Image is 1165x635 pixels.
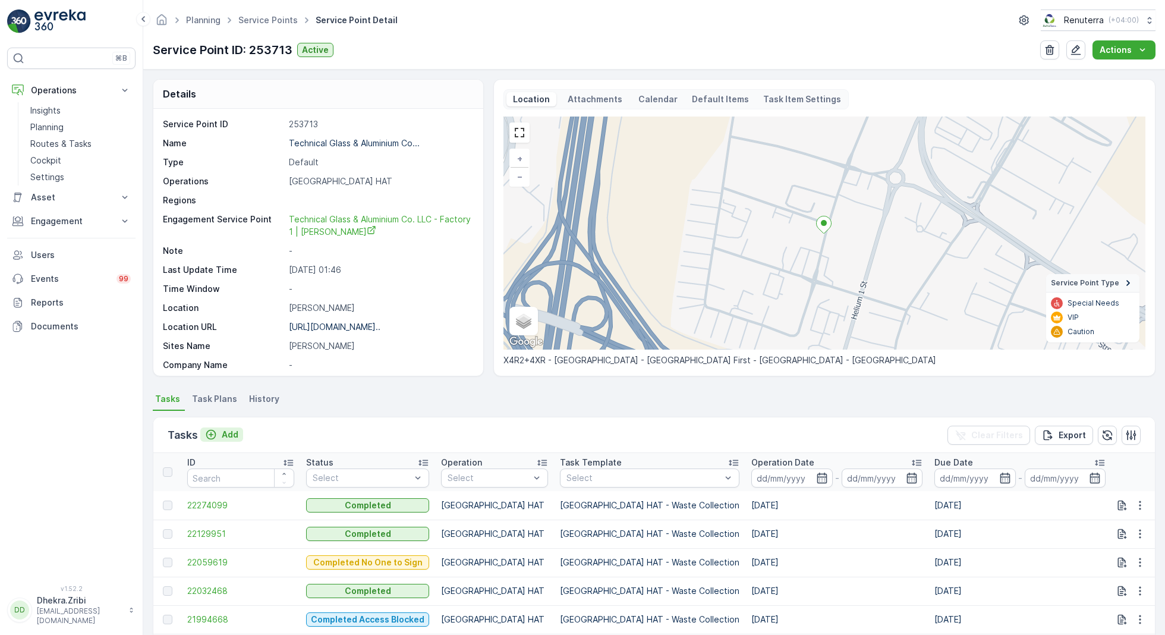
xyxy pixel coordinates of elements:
p: Routes & Tasks [30,138,92,150]
a: View Fullscreen [511,124,528,142]
div: Toggle Row Selected [163,558,172,567]
p: Completed No One to Sign [313,557,423,568]
p: Technical Glass & Aluminium Co... [289,138,420,148]
button: Operations [7,78,136,102]
p: Sites Name [163,340,284,352]
p: [GEOGRAPHIC_DATA] HAT - Waste Collection [560,585,739,597]
span: Task Plans [192,393,237,405]
button: Export [1035,426,1093,445]
td: [DATE] [745,491,928,520]
p: Dhekra.Zribi [37,595,122,606]
p: VIP [1068,313,1079,322]
p: [GEOGRAPHIC_DATA] HAT [289,175,471,187]
td: [DATE] [928,491,1112,520]
p: [GEOGRAPHIC_DATA] HAT [441,557,548,568]
p: [GEOGRAPHIC_DATA] HAT - Waste Collection [560,614,739,625]
td: [DATE] [928,577,1112,605]
button: Completed Access Blocked [306,612,429,627]
a: Technical Glass & Aluminium Co. LLC - Factory 1 | Jabel Ali [289,213,471,238]
td: [DATE] [745,548,928,577]
p: [DATE] 01:46 [289,264,471,276]
a: 22032468 [187,585,294,597]
a: Zoom Out [511,168,528,186]
p: Clear Filters [971,429,1023,441]
p: [GEOGRAPHIC_DATA] HAT [441,614,548,625]
img: logo [7,10,31,33]
p: Renuterra [1064,14,1104,26]
a: Events99 [7,267,136,291]
a: 22129951 [187,528,294,540]
button: Completed [306,527,429,541]
a: Planning [26,119,136,136]
span: Tasks [155,393,180,405]
img: Google [506,334,546,350]
div: Toggle Row Selected [163,586,172,596]
p: Status [306,457,333,469]
p: Task Item Settings [763,93,841,105]
p: Insights [30,105,61,117]
p: Tasks [168,427,198,444]
p: Due Date [934,457,973,469]
p: Company Name [163,359,284,371]
button: Clear Filters [947,426,1030,445]
input: dd/mm/yyyy [751,469,833,488]
p: - [835,471,839,485]
p: Regions [163,194,284,206]
p: Engagement [31,215,112,227]
p: Events [31,273,109,285]
a: 22059619 [187,557,294,568]
p: Caution [1068,327,1094,337]
p: Select [313,472,411,484]
p: Location [511,93,552,105]
span: v 1.52.2 [7,585,136,592]
p: Default [289,156,471,168]
div: DD [10,601,29,620]
p: [EMAIL_ADDRESS][DOMAIN_NAME] [37,606,122,625]
p: [GEOGRAPHIC_DATA] HAT - Waste Collection [560,499,739,511]
p: X4R2+4XR - [GEOGRAPHIC_DATA] - [GEOGRAPHIC_DATA] First - [GEOGRAPHIC_DATA] - [GEOGRAPHIC_DATA] [503,354,1145,366]
input: dd/mm/yyyy [934,469,1016,488]
a: Planning [186,15,221,25]
input: dd/mm/yyyy [842,469,923,488]
span: Service Point Detail [313,14,400,26]
p: Settings [30,171,64,183]
div: Toggle Row Selected [163,529,172,539]
p: Documents [31,320,131,332]
p: Service Point ID: 253713 [153,41,292,59]
p: Operation Date [751,457,814,469]
p: Operations [163,175,284,187]
p: [GEOGRAPHIC_DATA] HAT - Waste Collection [560,557,739,568]
button: Actions [1092,40,1155,59]
a: Service Points [238,15,298,25]
span: History [249,393,279,405]
p: - [289,359,471,371]
div: Toggle Row Selected [163,501,172,510]
p: Last Update Time [163,264,284,276]
td: [DATE] [745,520,928,548]
p: Actions [1100,44,1132,56]
button: Engagement [7,209,136,233]
a: Layers [511,308,537,334]
p: Active [302,44,329,56]
summary: Service Point Type [1046,274,1139,293]
button: Renuterra(+04:00) [1041,10,1155,31]
span: Service Point Type [1051,278,1119,288]
td: [DATE] [745,605,928,634]
td: [DATE] [928,605,1112,634]
p: Users [31,249,131,261]
p: [GEOGRAPHIC_DATA] HAT [441,499,548,511]
span: − [517,171,523,181]
img: logo_light-DOdMpM7g.png [34,10,86,33]
p: Calendar [638,93,678,105]
button: Active [297,43,333,57]
a: Open this area in Google Maps (opens a new window) [506,334,546,350]
p: ID [187,457,196,469]
p: Task Template [560,457,622,469]
p: Time Window [163,283,284,295]
p: Service Point ID [163,118,284,130]
p: [PERSON_NAME] [289,340,471,352]
p: Default Items [692,93,749,105]
p: Special Needs [1068,298,1119,308]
